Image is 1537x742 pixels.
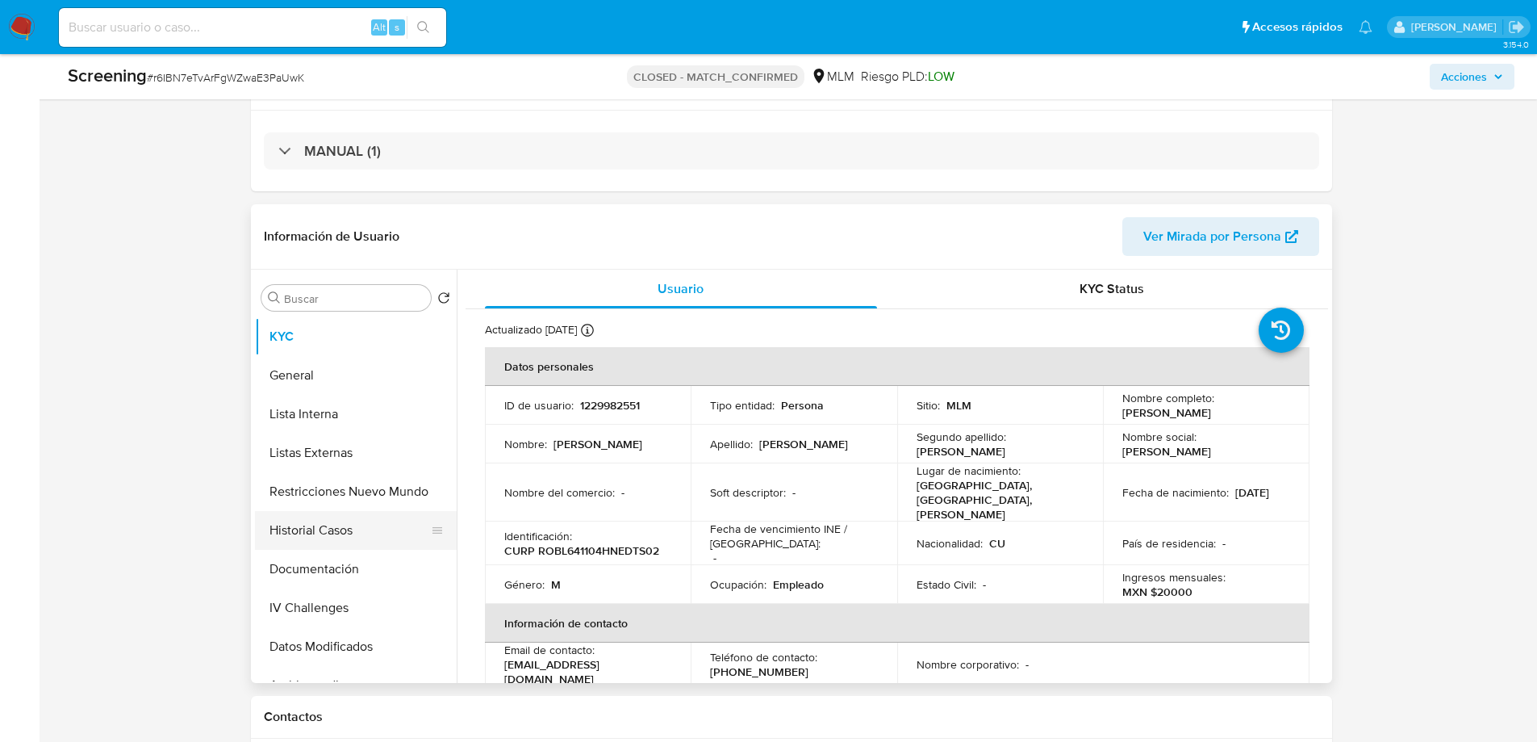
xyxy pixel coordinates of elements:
button: KYC [255,317,457,356]
p: [PERSON_NAME] [553,437,642,451]
p: - [1222,536,1226,551]
p: Ingresos mensuales : [1122,570,1226,585]
a: Notificaciones [1359,20,1372,34]
p: nicolas.tyrkiel@mercadolibre.com [1411,19,1502,35]
p: [EMAIL_ADDRESS][DOMAIN_NAME] [504,657,666,686]
p: [GEOGRAPHIC_DATA], [GEOGRAPHIC_DATA], [PERSON_NAME] [917,478,1078,522]
p: - [713,551,716,565]
p: - [1025,657,1029,672]
b: Screening [68,62,147,88]
span: # r6IBN7eTvArFgWZwaE3PaUwK [147,69,304,86]
p: ID de usuario : [504,398,574,413]
span: Accesos rápidos [1252,19,1343,36]
span: LOW [928,67,954,86]
span: s [395,19,399,35]
p: Lugar de nacimiento : [917,463,1021,478]
p: Identificación : [504,529,572,543]
p: CLOSED - MATCH_CONFIRMED [627,65,804,88]
div: MANUAL (1) [264,132,1319,170]
p: [PERSON_NAME] [1122,405,1211,420]
p: Email de contacto : [504,643,595,657]
p: - [983,577,986,592]
h1: Información de Usuario [264,228,399,245]
input: Buscar [284,291,424,306]
p: Nacionalidad : [917,536,983,551]
span: Usuario [658,279,704,298]
h3: MANUAL (1) [304,142,381,160]
button: Documentación [255,550,457,589]
button: search-icon [407,16,440,39]
p: Fecha de vencimiento INE / [GEOGRAPHIC_DATA] : [710,522,878,551]
th: Datos personales [485,347,1309,386]
p: - [621,485,624,500]
button: Archivos adjuntos [255,666,457,705]
p: Nombre completo : [1122,391,1214,405]
p: Nombre corporativo : [917,657,1019,672]
button: Volver al orden por defecto [437,291,450,309]
span: Alt [373,19,386,35]
button: Buscar [268,291,281,304]
p: Empleado [773,577,824,592]
p: Persona [781,398,824,413]
p: MXN $20000 [1122,585,1192,599]
span: Acciones [1441,64,1487,90]
span: KYC Status [1080,279,1144,298]
th: Información de contacto [485,604,1309,643]
button: Restricciones Nuevo Mundo [255,472,457,511]
button: Ver Mirada por Persona [1122,217,1319,256]
p: Actualizado [DATE] [485,322,577,337]
span: Riesgo PLD: [861,68,954,86]
button: Listas Externas [255,434,457,472]
span: Ver Mirada por Persona [1143,217,1281,256]
p: Soft descriptor : [710,485,786,500]
p: [PHONE_NUMBER] [710,664,808,679]
h1: Contactos [264,709,1319,725]
button: Historial Casos [255,511,444,550]
p: [PERSON_NAME] [917,444,1005,459]
button: IV Challenges [255,589,457,627]
p: Teléfono de contacto : [710,650,817,664]
p: Fecha de nacimiento : [1122,485,1229,500]
p: Ocupación : [710,577,766,592]
p: Segundo apellido : [917,430,1006,444]
a: Salir [1508,19,1525,36]
p: [PERSON_NAME] [759,437,848,451]
p: Género : [504,577,545,592]
p: CURP ROBL641104HNEDTS02 [504,543,659,558]
p: Sitio : [917,398,940,413]
p: Nombre social : [1122,430,1197,444]
p: MLM [946,398,971,413]
p: Apellido : [710,437,753,451]
p: M [551,577,561,592]
input: Buscar usuario o caso... [59,17,446,38]
button: Acciones [1430,64,1514,90]
button: Lista Interna [255,395,457,434]
p: [DATE] [1235,485,1269,500]
p: Nombre del comercio : [504,485,615,500]
p: País de residencia : [1122,536,1216,551]
p: Nombre : [504,437,547,451]
button: Datos Modificados [255,627,457,666]
p: [PERSON_NAME] [1122,444,1211,459]
span: 3.154.0 [1503,38,1529,51]
div: MLM [811,68,854,86]
p: 1229982551 [580,398,640,413]
p: - [792,485,796,500]
p: Tipo entidad : [710,398,775,413]
p: CU [989,536,1005,551]
p: Estado Civil : [917,577,976,592]
button: General [255,356,457,395]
